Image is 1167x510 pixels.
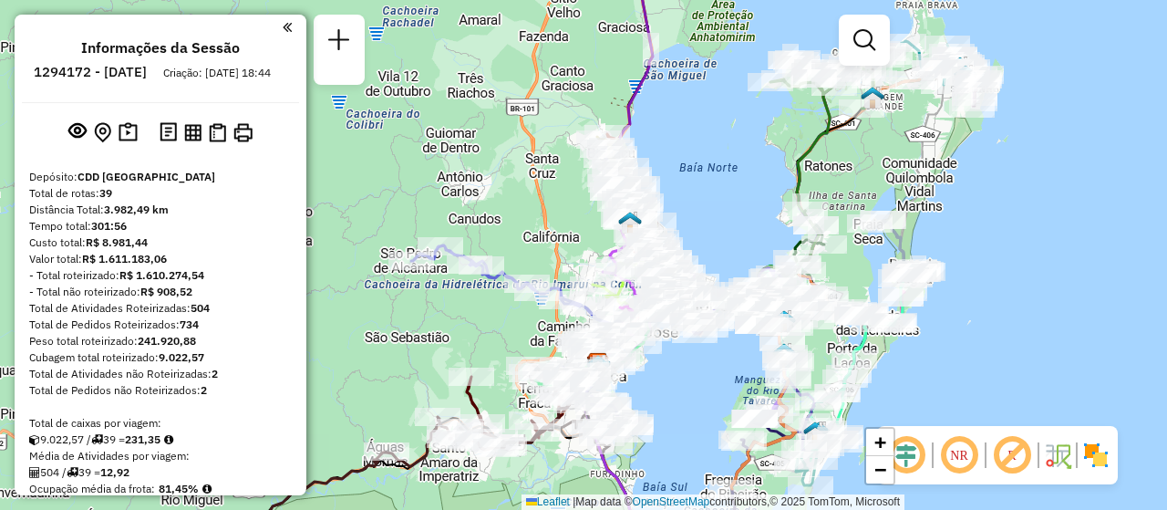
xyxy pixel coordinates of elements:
div: Total de Atividades Roteirizadas: [29,300,292,317]
div: Atividade não roteirizada - EZE CREPERIE [760,277,806,296]
img: WCL - Campeche [803,421,827,444]
div: Atividade não roteirizada - OSTERIA GIARDINO [782,286,828,304]
span: − [874,458,886,481]
div: Valor total: [29,251,292,267]
div: Peso total roteirizado: [29,333,292,349]
span: | [573,495,575,508]
div: Média de Atividades por viagem: [29,448,292,464]
span: Ocupação média da frota: [29,482,155,495]
strong: R$ 1.610.274,54 [119,268,204,282]
strong: 301:56 [91,219,127,233]
button: Visualizar Romaneio [205,120,230,146]
div: Tempo total: [29,218,292,234]
span: Exibir rótulo [990,433,1034,477]
strong: 81,45% [159,482,199,495]
img: CDD Florianópolis [586,352,610,376]
a: Nova sessão e pesquisa [321,22,357,63]
div: Criação: [DATE] 18:44 [156,65,278,81]
strong: CDD [GEOGRAPHIC_DATA] [77,170,215,183]
a: Zoom out [866,456,893,484]
button: Exibir sessão original [65,118,90,147]
img: 712 UDC Full Palhoça [586,354,610,378]
h4: Informações da Sessão [81,39,240,57]
strong: 2 [212,367,218,380]
button: Logs desbloquear sessão [156,119,181,147]
em: Média calculada utilizando a maior ocupação (%Peso ou %Cubagem) de cada rota da sessão. Rotas cro... [202,484,212,494]
strong: 12,92 [100,465,129,479]
i: Total de rotas [91,434,103,445]
strong: 2 [201,383,207,397]
h6: 1294172 - [DATE] [34,64,147,80]
img: Exibir/Ocultar setores [1081,441,1110,470]
img: FAD - Vargem Grande [861,86,884,109]
i: Cubagem total roteirizado [29,434,40,445]
strong: R$ 8.981,44 [86,235,148,249]
div: Total de Pedidos Roteirizados: [29,317,292,333]
div: Total de caixas por viagem: [29,415,292,432]
strong: 504 [191,301,210,315]
img: FAD - Pirajubae [772,342,796,366]
i: Meta Caixas/viagem: 175,16 Diferença: 56,19 [164,434,173,445]
strong: 231,35 [125,432,160,446]
div: - Total roteirizado: [29,267,292,284]
a: Leaflet [526,495,570,508]
div: 504 / 39 = [29,464,292,481]
a: Zoom in [866,429,893,456]
div: Total de Atividades não Roteirizadas: [29,366,292,382]
div: Distância Total: [29,202,292,218]
button: Centralizar mapa no depósito ou ponto de apoio [90,119,115,147]
div: Total de rotas: [29,185,292,202]
div: Map data © contributors,© 2025 TomTom, Microsoft [522,494,904,510]
img: Fluxo de ruas [1043,441,1072,470]
strong: 9.022,57 [159,350,204,364]
strong: 39 [99,186,112,200]
strong: 241.920,88 [138,334,196,348]
strong: 734 [180,317,199,331]
button: Painel de Sugestão [115,119,141,147]
img: PA Ilha [948,56,972,79]
button: Visualizar relatório de Roteirização [181,120,205,144]
div: - Total não roteirizado: [29,284,292,300]
div: Depósito: [29,169,292,185]
img: WCL - Fundos [618,211,642,234]
img: 2311 - Warecloud Vargem do Bom Jesus [954,64,977,88]
a: Clique aqui para minimizar o painel [283,16,292,37]
a: Exibir filtros [846,22,883,58]
strong: R$ 1.611.183,06 [82,252,167,265]
div: Custo total: [29,234,292,251]
i: Total de Atividades [29,467,40,478]
div: 9.022,57 / 39 = [29,432,292,448]
span: Ocultar NR [937,433,981,477]
strong: 3.982,49 km [104,203,169,216]
button: Imprimir Rotas [230,120,256,146]
div: Cubagem total roteirizado: [29,349,292,366]
a: OpenStreetMap [633,495,710,508]
span: + [874,431,886,453]
span: Ocultar deslocamento [884,433,928,477]
img: Ilha Centro [772,309,796,333]
div: Total de Pedidos não Roteirizados: [29,382,292,399]
i: Total de rotas [67,467,78,478]
strong: R$ 908,52 [140,285,192,298]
